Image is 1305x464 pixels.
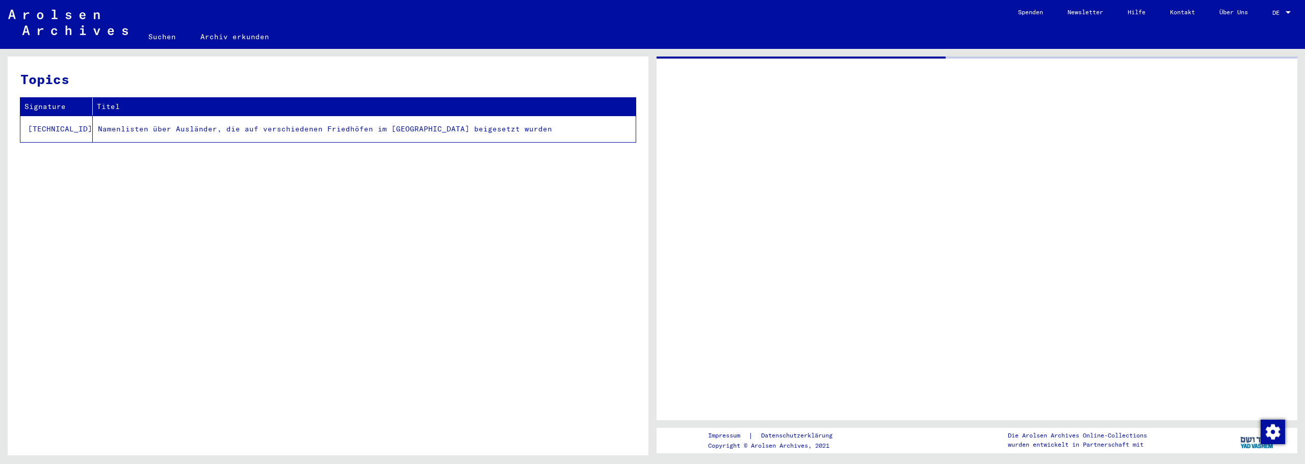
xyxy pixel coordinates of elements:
th: Titel [93,98,636,116]
img: Zustimmung ändern [1261,420,1285,444]
a: Suchen [136,24,188,49]
img: yv_logo.png [1238,427,1276,453]
div: | [708,430,845,441]
p: Copyright © Arolsen Archives, 2021 [708,441,845,450]
a: Datenschutzerklärung [753,430,845,441]
th: Signature [20,98,93,116]
a: Impressum [708,430,748,441]
span: DE [1272,9,1284,16]
p: Die Arolsen Archives Online-Collections [1008,431,1147,440]
td: [TECHNICAL_ID] [20,116,93,142]
a: Archiv erkunden [188,24,281,49]
div: Zustimmung ändern [1260,419,1285,444]
img: Arolsen_neg.svg [8,10,128,35]
p: wurden entwickelt in Partnerschaft mit [1008,440,1147,449]
td: Namenlisten über Ausländer, die auf verschiedenen Friedhöfen im [GEOGRAPHIC_DATA] beigesetzt wurden [93,116,636,142]
h3: Topics [20,69,635,89]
